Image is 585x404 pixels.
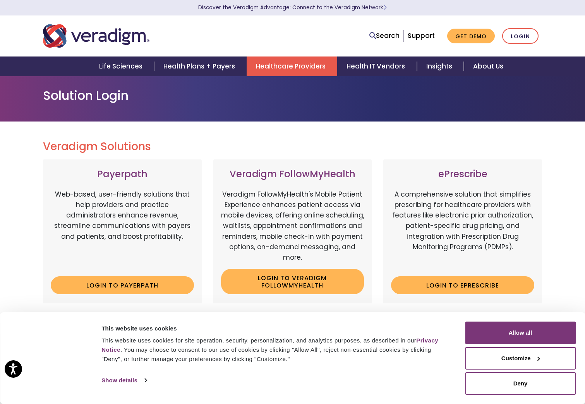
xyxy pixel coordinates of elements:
span: Learn More [383,4,387,11]
a: Search [369,31,400,41]
a: Healthcare Providers [247,56,337,76]
button: Customize [465,347,576,370]
a: Discover the Veradigm Advantage: Connect to the Veradigm NetworkLearn More [198,4,387,11]
a: Login to Payerpath [51,276,194,294]
iframe: Drift Chat Widget [436,348,576,395]
a: Show details [101,375,146,386]
h3: Payerpath [51,169,194,180]
a: Health Plans + Payers [154,56,247,76]
a: Insights [417,56,464,76]
div: This website uses cookies [101,324,448,333]
a: Get Demo [447,29,495,44]
h3: ePrescribe [391,169,534,180]
a: Login [502,28,539,44]
a: Life Sciences [90,56,154,76]
h2: Veradigm Solutions [43,140,542,153]
img: Veradigm logo [43,23,149,49]
a: Support [408,31,435,40]
a: Health IT Vendors [337,56,417,76]
h1: Solution Login [43,88,542,103]
p: Web-based, user-friendly solutions that help providers and practice administrators enhance revenu... [51,189,194,270]
h3: Veradigm FollowMyHealth [221,169,364,180]
p: Veradigm FollowMyHealth's Mobile Patient Experience enhances patient access via mobile devices, o... [221,189,364,263]
div: This website uses cookies for site operation, security, personalization, and analytics purposes, ... [101,336,448,364]
a: About Us [464,56,513,76]
a: Login to Veradigm FollowMyHealth [221,269,364,294]
a: Login to ePrescribe [391,276,534,294]
p: A comprehensive solution that simplifies prescribing for healthcare providers with features like ... [391,189,534,270]
button: Allow all [465,322,576,344]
